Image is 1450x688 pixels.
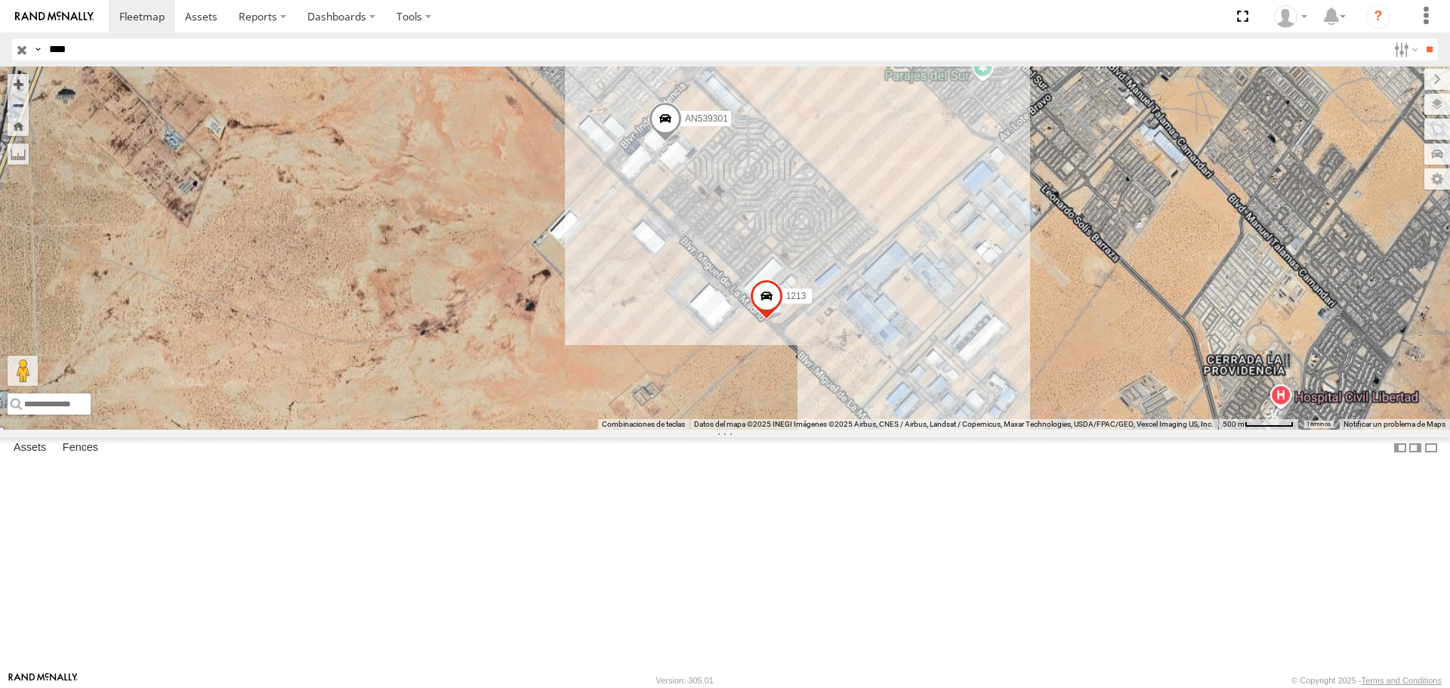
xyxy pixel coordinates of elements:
[8,74,29,94] button: Zoom in
[1307,421,1331,427] a: Términos
[1366,5,1390,29] i: ?
[1218,419,1298,430] button: Escala del mapa: 500 m por 61 píxeles
[1344,420,1445,428] a: Notificar un problema de Maps
[1269,5,1313,28] div: carolina herrera
[1408,437,1423,459] label: Dock Summary Table to the Right
[1388,39,1421,60] label: Search Filter Options
[8,94,29,116] button: Zoom out
[1362,676,1442,685] a: Terms and Conditions
[15,11,94,22] img: rand-logo.svg
[1291,676,1442,685] div: © Copyright 2025 -
[602,419,685,430] button: Combinaciones de teclas
[1393,437,1408,459] label: Dock Summary Table to the Left
[685,113,728,124] span: AN539301
[6,438,54,459] label: Assets
[8,356,38,386] button: Arrastra al hombrecito al mapa para abrir Street View
[8,116,29,136] button: Zoom Home
[694,420,1214,428] span: Datos del mapa ©2025 INEGI Imágenes ©2025 Airbus, CNES / Airbus, Landsat / Copernicus, Maxar Tech...
[786,291,807,301] span: 1213
[656,676,714,685] div: Version: 305.01
[55,438,106,459] label: Fences
[8,143,29,165] label: Measure
[1223,420,1245,428] span: 500 m
[1424,437,1439,459] label: Hide Summary Table
[32,39,44,60] label: Search Query
[8,673,78,688] a: Visit our Website
[1424,168,1450,190] label: Map Settings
